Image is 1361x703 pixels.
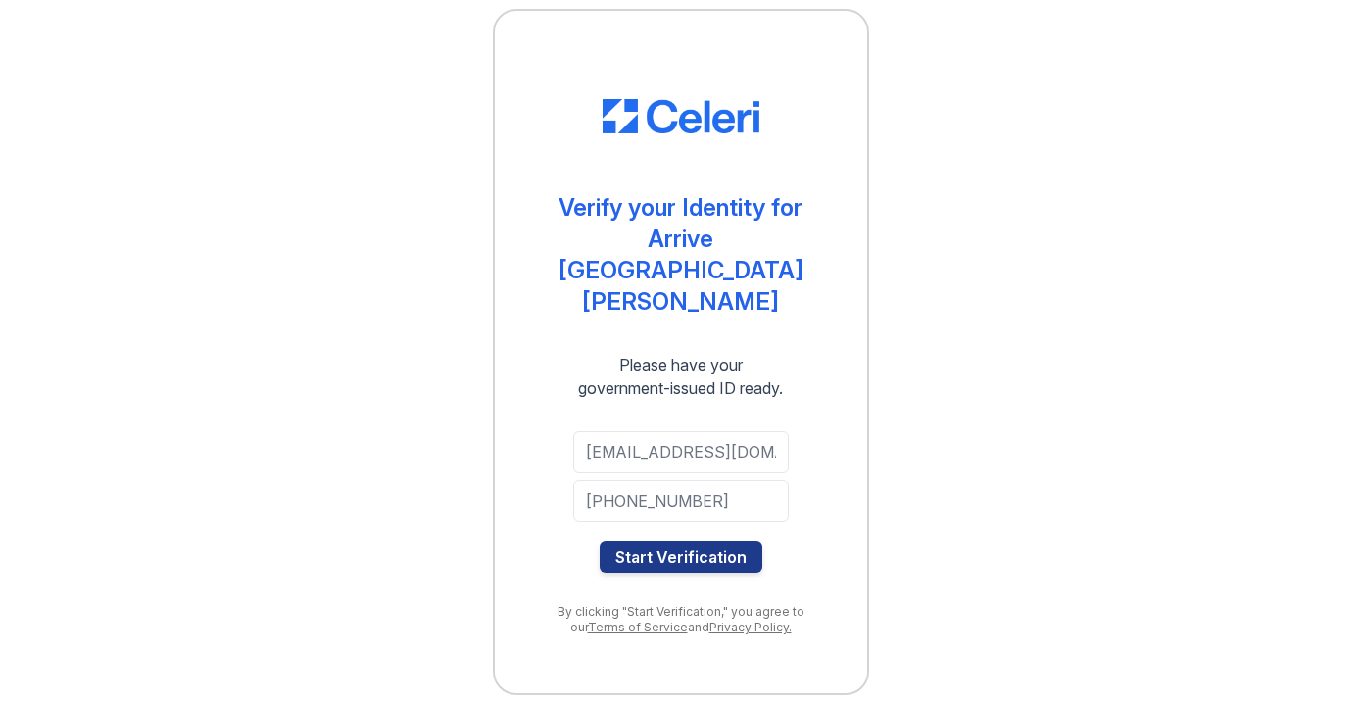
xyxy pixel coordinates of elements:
[709,620,792,634] a: Privacy Policy.
[543,353,818,400] div: Please have your government-issued ID ready.
[573,480,789,522] input: Phone
[600,541,762,573] button: Start Verification
[588,620,688,634] a: Terms of Service
[534,604,828,635] div: By clicking "Start Verification," you agree to our and
[534,192,828,318] div: Verify your Identity for Arrive [GEOGRAPHIC_DATA][PERSON_NAME]
[573,431,789,473] input: Email
[603,99,759,134] img: CE_Logo_Blue-a8612792a0a2168367f1c8372b55b34899dd931a85d93a1a3d3e32e68fde9ad4.png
